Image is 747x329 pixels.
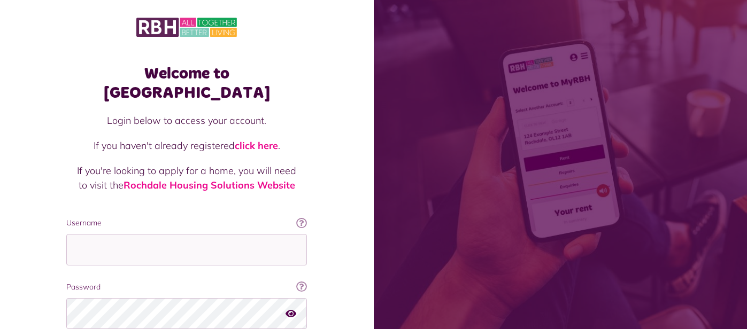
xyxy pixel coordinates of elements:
[66,217,307,229] label: Username
[77,138,296,153] p: If you haven't already registered .
[66,281,307,293] label: Password
[136,16,237,38] img: MyRBH
[77,163,296,192] p: If you're looking to apply for a home, you will need to visit the
[235,139,278,152] a: click here
[124,179,295,191] a: Rochdale Housing Solutions Website
[77,113,296,128] p: Login below to access your account.
[66,64,307,103] h1: Welcome to [GEOGRAPHIC_DATA]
